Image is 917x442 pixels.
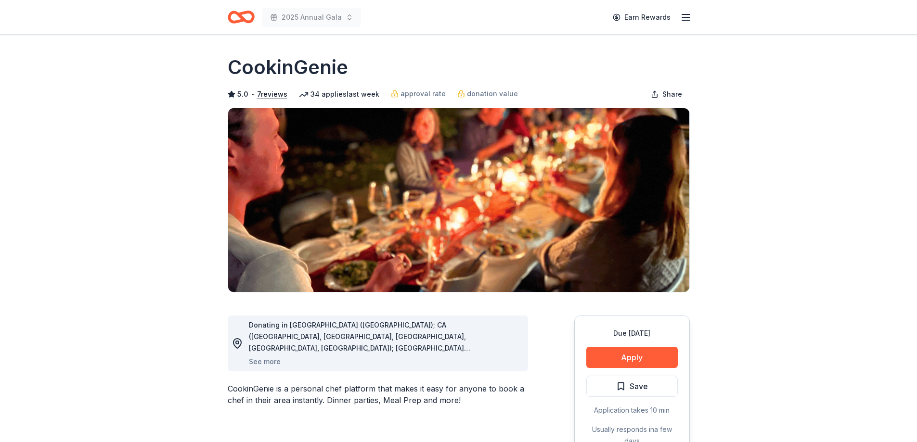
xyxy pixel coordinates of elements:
[257,88,287,100] button: 7reviews
[249,356,281,367] button: See more
[467,88,518,100] span: donation value
[282,12,342,23] span: 2025 Annual Gala
[586,347,678,368] button: Apply
[299,88,379,100] div: 34 applies last week
[391,88,446,100] a: approval rate
[630,380,648,392] span: Save
[251,90,254,98] span: •
[457,88,518,100] a: donation value
[228,54,348,81] h1: CookinGenie
[262,8,361,27] button: 2025 Annual Gala
[237,88,248,100] span: 5.0
[228,383,528,406] div: CookinGenie is a personal chef platform that makes it easy for anyone to book a chef in their are...
[586,404,678,416] div: Application takes 10 min
[228,108,689,292] img: Image for CookinGenie
[400,88,446,100] span: approval rate
[228,6,255,28] a: Home
[586,328,678,339] div: Due [DATE]
[643,85,690,104] button: Share
[662,88,682,100] span: Share
[586,376,678,397] button: Save
[607,9,676,26] a: Earn Rewards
